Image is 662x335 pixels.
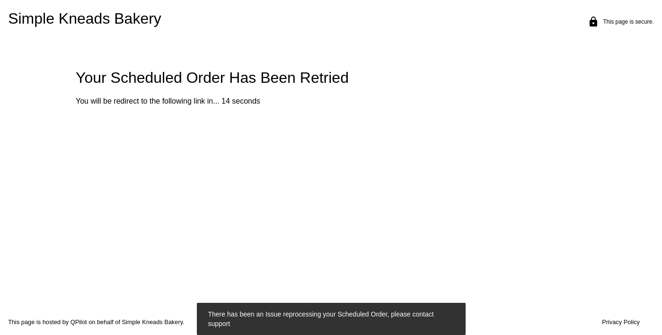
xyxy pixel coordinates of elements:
[588,16,599,27] mat-icon: lock
[602,318,640,326] a: Privacy Policy
[76,69,662,87] h1: Your Scheduled Order Has Been Retried
[76,97,662,106] p: You will be redirect to the following link in... 14 seconds
[603,18,653,25] p: This page is secure.
[8,10,323,34] h1: Simple Kneads Bakery
[8,318,309,326] p: This page is hosted by QPilot on behalf of Simple Kneads Bakery.
[208,309,454,328] simple-snack-bar: There has been an Issue reprocessing your Scheduled Order, please contact support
